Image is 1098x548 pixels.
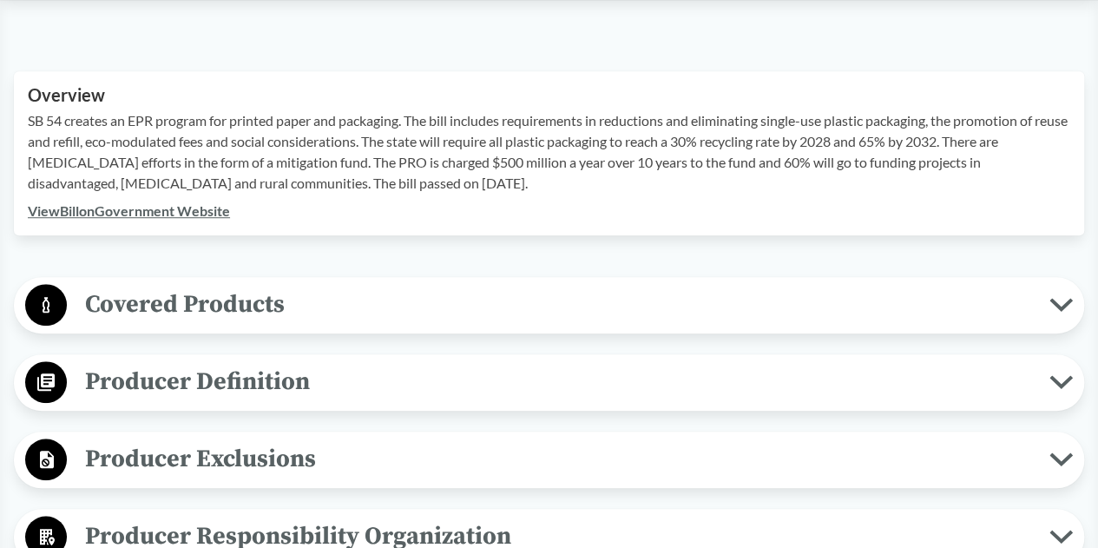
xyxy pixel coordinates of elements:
button: Producer Definition [20,360,1078,405]
span: Producer Exclusions [67,439,1049,479]
button: Producer Exclusions [20,438,1078,482]
button: Covered Products [20,283,1078,327]
span: Covered Products [67,285,1049,324]
span: Producer Definition [67,362,1049,401]
p: SB 54 creates an EPR program for printed paper and packaging. The bill includes requirements in r... [28,110,1070,194]
h2: Overview [28,85,1070,105]
a: ViewBillonGovernment Website [28,202,230,219]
